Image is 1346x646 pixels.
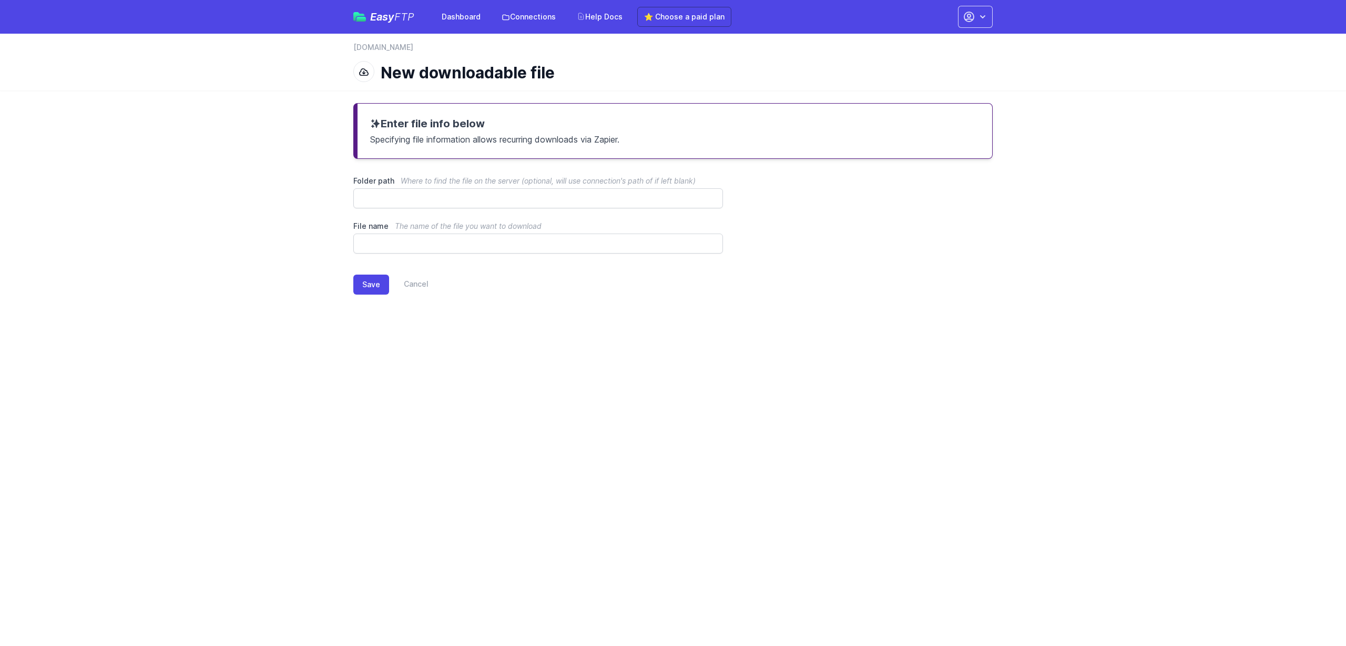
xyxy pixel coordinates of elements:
[353,12,366,22] img: easyftp_logo.png
[370,116,980,131] h3: Enter file info below
[370,131,980,146] p: Specifying file information allows recurring downloads via Zapier.
[395,221,542,230] span: The name of the file you want to download
[353,221,723,231] label: File name
[370,12,414,22] span: Easy
[353,176,723,186] label: Folder path
[353,42,993,59] nav: Breadcrumb
[389,275,429,295] a: Cancel
[495,7,562,26] a: Connections
[353,42,413,53] a: [DOMAIN_NAME]
[381,63,984,82] h1: New downloadable file
[394,11,414,23] span: FTP
[570,7,629,26] a: Help Docs
[637,7,731,27] a: ⭐ Choose a paid plan
[353,275,389,295] button: Save
[401,176,696,185] span: Where to find the file on the server (optional, will use connection's path of if left blank)
[435,7,487,26] a: Dashboard
[353,12,414,22] a: EasyFTP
